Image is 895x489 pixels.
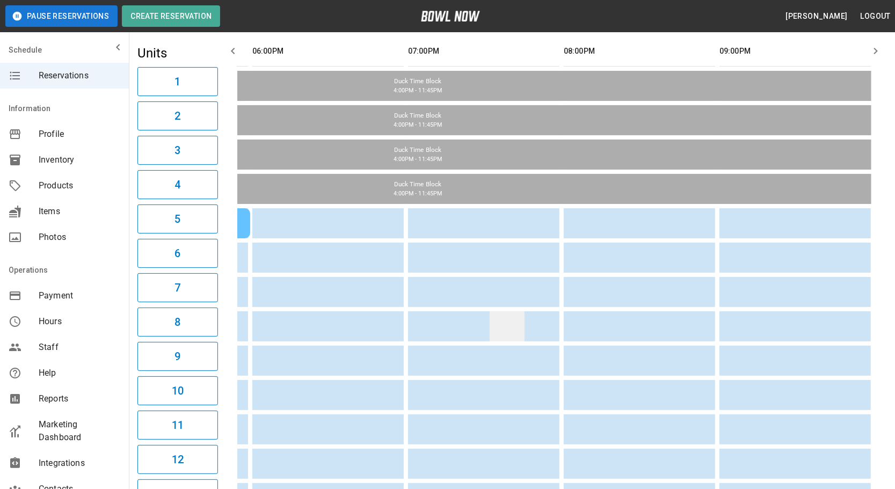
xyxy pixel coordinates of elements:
span: Marketing Dashboard [39,418,120,444]
button: 8 [137,308,218,337]
h6: 6 [174,245,180,262]
span: Photos [39,231,120,244]
button: Create Reservation [122,5,220,27]
button: [PERSON_NAME] [781,6,852,26]
button: 7 [137,273,218,302]
button: 12 [137,445,218,474]
h6: 4 [174,176,180,193]
button: Logout [856,6,895,26]
button: 3 [137,136,218,165]
h6: 11 [172,417,184,434]
span: Staff [39,341,120,354]
button: 1 [137,67,218,96]
button: Pause Reservations [5,5,118,27]
h6: 3 [174,142,180,159]
th: 06:00PM [252,36,404,67]
button: 4 [137,170,218,199]
h6: 2 [174,107,180,125]
span: Hours [39,315,120,328]
button: 6 [137,239,218,268]
button: 2 [137,101,218,130]
button: 11 [137,411,218,440]
h6: 7 [174,279,180,296]
span: Items [39,205,120,218]
span: Reports [39,392,120,405]
span: Profile [39,128,120,141]
button: 5 [137,205,218,233]
h6: 12 [172,451,184,468]
th: 07:00PM [408,36,559,67]
span: Products [39,179,120,192]
h6: 9 [174,348,180,365]
span: Inventory [39,154,120,166]
span: Integrations [39,457,120,470]
h6: 1 [174,73,180,90]
span: Reservations [39,69,120,82]
span: Payment [39,289,120,302]
h6: 5 [174,210,180,228]
button: 10 [137,376,218,405]
h6: 8 [174,313,180,331]
h5: Units [137,45,218,62]
img: logo [421,11,480,21]
h6: 10 [172,382,184,399]
button: 9 [137,342,218,371]
span: Help [39,367,120,379]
